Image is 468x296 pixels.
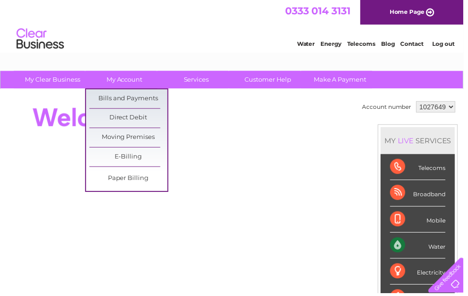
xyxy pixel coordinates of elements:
[14,72,93,89] a: My Clear Business
[363,100,418,116] td: Account number
[90,110,169,129] a: Direct Debit
[300,41,318,48] a: Water
[394,156,450,182] div: Telecoms
[436,41,459,48] a: Log out
[385,41,399,48] a: Blog
[16,25,65,54] img: logo.png
[394,235,450,261] div: Water
[86,72,165,89] a: My Account
[90,171,169,190] a: Paper Billing
[324,41,345,48] a: Energy
[351,41,379,48] a: Telecoms
[288,5,354,17] a: 0333 014 3131
[404,41,428,48] a: Contact
[400,137,420,147] div: LIVE
[90,129,169,148] a: Moving Premises
[394,209,450,235] div: Mobile
[304,72,383,89] a: Make A Payment
[90,90,169,109] a: Bills and Payments
[9,5,460,46] div: Clear Business is a trading name of Verastar Limited (registered in [GEOGRAPHIC_DATA] No. 3667643...
[159,72,238,89] a: Services
[90,149,169,168] a: E-Billing
[394,182,450,208] div: Broadband
[394,261,450,287] div: Electricity
[232,72,310,89] a: Customer Help
[384,128,459,156] div: MY SERVICES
